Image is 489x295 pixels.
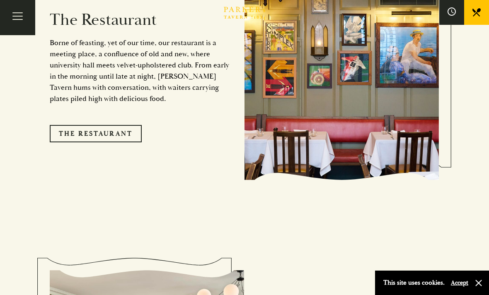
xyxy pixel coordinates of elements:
p: Borne of feasting, yet of our time, our restaurant is a meeting place, a confluence of old and ne... [50,37,232,104]
button: Close and accept [474,279,483,287]
a: The Restaurant [50,125,142,142]
p: This site uses cookies. [383,277,445,289]
h2: The Restaurant [50,10,232,30]
button: Accept [451,279,468,287]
